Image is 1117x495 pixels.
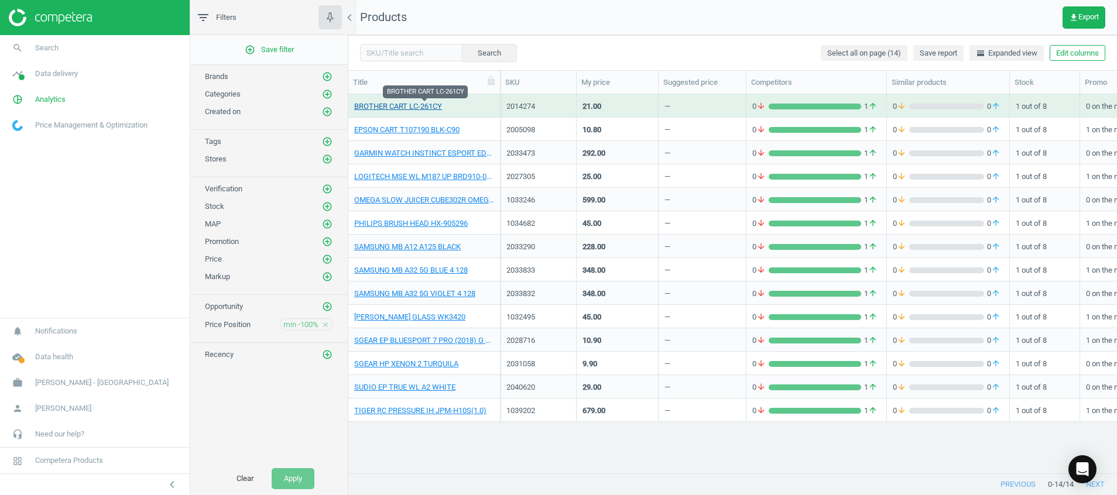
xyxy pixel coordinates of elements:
i: arrow_upward [991,101,1000,112]
span: 0 [893,312,909,322]
span: Promotion [205,237,239,246]
a: EPSON CART T107190 BLK-C90 [354,125,460,135]
span: 0 [893,382,909,393]
i: add_circle_outline [322,71,333,82]
div: — [664,359,670,373]
i: notifications [6,320,29,342]
span: 0 [984,242,1003,252]
span: [PERSON_NAME] - [GEOGRAPHIC_DATA] [35,377,169,388]
span: 0 [752,312,769,322]
i: add_circle_outline [322,106,333,117]
button: previous [988,474,1048,495]
i: add_circle_outline [322,254,333,264]
div: 1 out of 8 [1016,376,1074,397]
span: 1 [861,265,880,276]
span: 0 [752,382,769,393]
i: arrow_downward [756,382,766,393]
span: 0 [893,125,909,135]
div: 348.00 [583,265,605,276]
span: 0 [752,405,769,416]
button: add_circle_outline [321,136,333,147]
i: arrow_downward [897,335,906,346]
i: arrow_downward [897,312,906,322]
div: 679.00 [583,405,605,416]
a: BROTHER CART LC-261CY [354,101,442,112]
input: SKU/Title search [360,44,462,61]
div: 1 out of 8 [1016,189,1074,209]
div: — [664,242,670,256]
i: add_circle_outline [322,154,333,164]
span: 1 [861,359,880,369]
i: arrow_upward [868,335,878,346]
i: arrow_downward [756,218,766,229]
a: TIGER RC PRESSURE IH JPM-H10S(1.0) [354,405,486,416]
span: 1 [861,171,880,182]
div: 1034682 [506,218,570,229]
i: arrow_downward [756,312,766,322]
button: Save report [913,45,964,61]
a: SAMSUNG MB A32 5G BLUE 4 128 [354,265,468,276]
i: arrow_upward [991,171,1000,182]
div: 1 out of 8 [1016,212,1074,233]
i: add_circle_outline [322,184,333,194]
span: Verification [205,184,242,193]
span: 0 [984,405,1003,416]
span: 0 [984,359,1003,369]
span: Analytics [35,94,66,105]
div: 1 out of 8 [1016,283,1074,303]
span: Recency [205,350,234,359]
div: 1032495 [506,312,570,322]
i: arrow_downward [897,265,906,276]
span: 0 [984,171,1003,182]
button: next [1074,474,1117,495]
span: Stock [205,202,224,211]
i: arrow_downward [756,359,766,369]
span: 0 [984,148,1003,159]
i: arrow_downward [756,242,766,252]
i: add_circle_outline [322,201,333,212]
div: 228.00 [583,242,605,252]
span: 1 [861,405,880,416]
div: 2033290 [506,242,570,252]
div: 1 out of 8 [1016,236,1074,256]
div: 10.80 [583,125,601,135]
span: 0 [984,288,1003,299]
i: close [321,321,330,329]
button: chevron_left [157,477,187,492]
div: Open Intercom Messenger [1068,455,1097,483]
i: arrow_downward [897,101,906,112]
div: — [664,218,670,233]
i: work [6,372,29,394]
div: 9.90 [583,359,597,369]
div: 348.00 [583,288,605,299]
i: arrow_downward [756,125,766,135]
span: 0 [984,195,1003,205]
div: — [664,125,670,139]
div: Stock [1015,77,1075,88]
i: arrow_upward [991,218,1000,229]
span: Markup [205,272,230,281]
div: 2033832 [506,288,570,299]
span: 0 [984,382,1003,393]
span: 1 [861,218,880,229]
div: 1 out of 8 [1016,166,1074,186]
div: 2028716 [506,335,570,346]
i: arrow_upward [991,148,1000,159]
div: 45.00 [583,218,601,229]
a: SUDIO EP TRUE WL A2 WHITE [354,382,455,393]
span: 1 [861,312,880,322]
i: get_app [1069,13,1078,22]
span: [PERSON_NAME] [35,403,91,414]
a: [PERSON_NAME] GLASS WK3420 [354,312,465,322]
span: Notifications [35,326,77,336]
span: Data delivery [35,68,78,79]
span: Price Management & Optimization [35,120,148,130]
div: — [664,148,670,163]
button: add_circle_outline [321,71,333,82]
span: 0 [893,218,909,229]
span: 1 [861,242,880,252]
span: 1 [861,288,880,299]
span: 0 [752,242,769,252]
a: PHILIPS BRUSH HEAD HX-905296 [354,218,468,229]
i: arrow_upward [991,288,1000,299]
